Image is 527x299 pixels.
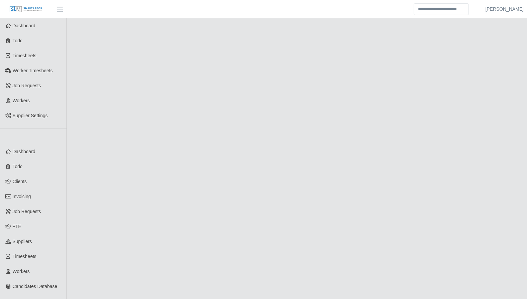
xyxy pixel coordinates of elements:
a: [PERSON_NAME] [485,6,524,13]
span: Dashboard [13,23,36,28]
span: Clients [13,179,27,184]
span: Dashboard [13,149,36,154]
img: SLM Logo [9,6,43,13]
input: Search [414,3,469,15]
span: Candidates Database [13,284,58,289]
span: Job Requests [13,83,41,88]
span: Timesheets [13,254,37,259]
span: Workers [13,269,30,274]
span: Todo [13,164,23,169]
span: Supplier Settings [13,113,48,118]
span: Worker Timesheets [13,68,53,73]
span: Invoicing [13,194,31,199]
span: Suppliers [13,239,32,244]
span: Job Requests [13,209,41,214]
span: Workers [13,98,30,103]
span: FTE [13,224,21,229]
span: Todo [13,38,23,43]
span: Timesheets [13,53,37,58]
